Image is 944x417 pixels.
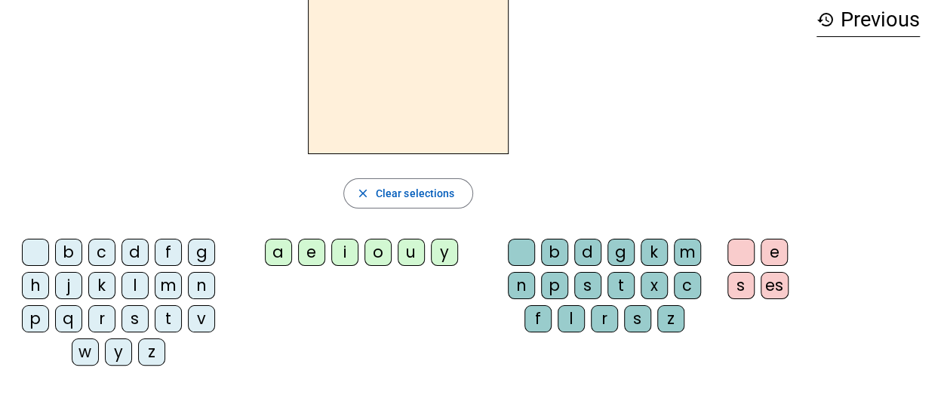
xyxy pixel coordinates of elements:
[398,239,425,266] div: u
[657,305,684,332] div: z
[298,239,325,266] div: e
[591,305,618,332] div: r
[22,272,49,299] div: h
[558,305,585,332] div: l
[524,305,552,332] div: f
[265,239,292,266] div: a
[816,3,920,37] h3: Previous
[155,272,182,299] div: m
[155,239,182,266] div: f
[121,272,149,299] div: l
[331,239,358,266] div: i
[508,272,535,299] div: n
[727,272,755,299] div: s
[431,239,458,266] div: y
[188,272,215,299] div: n
[607,239,635,266] div: g
[343,178,474,208] button: Clear selections
[188,239,215,266] div: g
[121,239,149,266] div: d
[541,239,568,266] div: b
[674,239,701,266] div: m
[55,305,82,332] div: q
[55,239,82,266] div: b
[72,338,99,366] div: w
[105,338,132,366] div: y
[624,305,651,332] div: s
[364,239,392,266] div: o
[674,272,701,299] div: c
[88,239,115,266] div: c
[816,11,835,29] mat-icon: history
[155,305,182,332] div: t
[574,272,601,299] div: s
[641,272,668,299] div: x
[356,187,370,200] mat-icon: close
[22,305,49,332] div: p
[55,272,82,299] div: j
[574,239,601,266] div: d
[376,184,455,202] span: Clear selections
[138,338,165,366] div: z
[761,272,789,299] div: es
[188,305,215,332] div: v
[88,305,115,332] div: r
[88,272,115,299] div: k
[121,305,149,332] div: s
[761,239,788,266] div: e
[641,239,668,266] div: k
[607,272,635,299] div: t
[541,272,568,299] div: p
